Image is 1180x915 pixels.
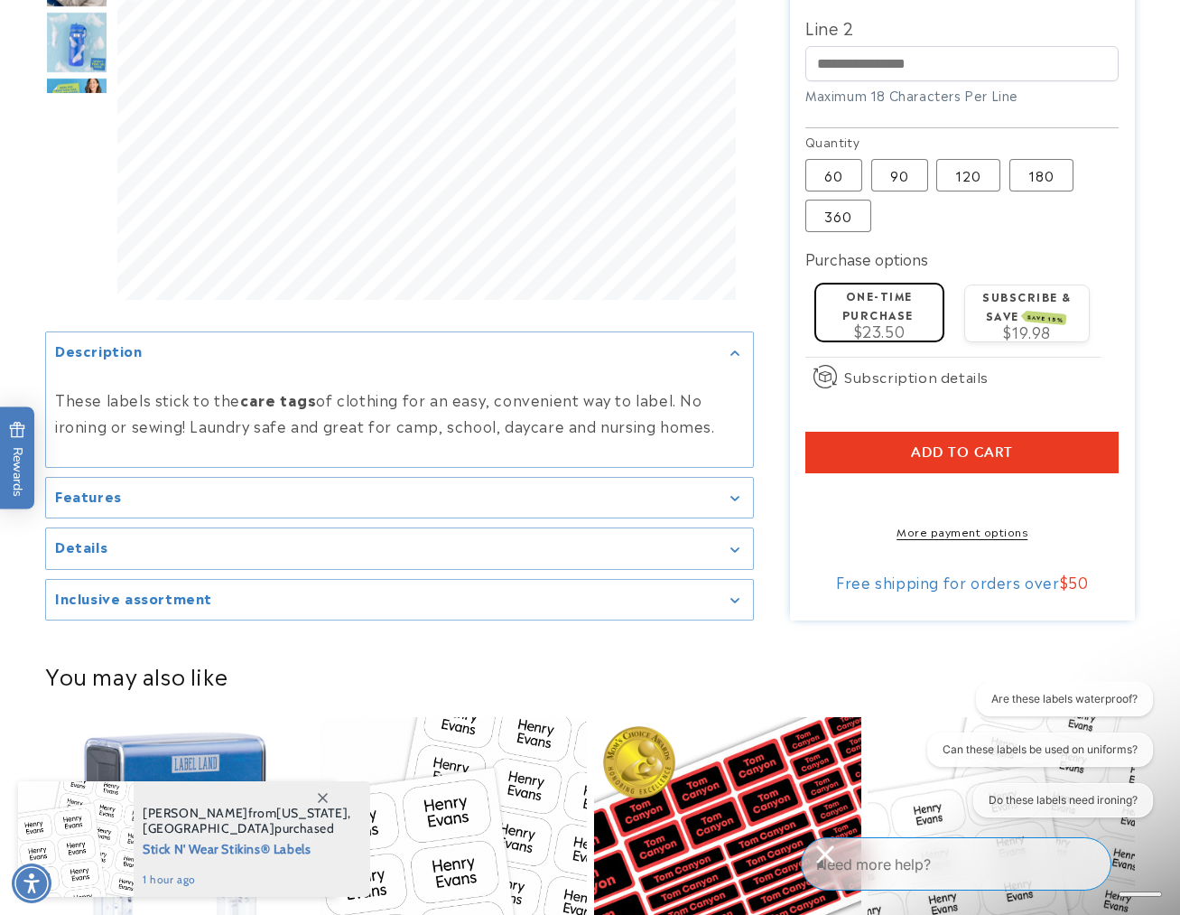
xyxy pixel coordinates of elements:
label: Line 2 [805,13,1119,42]
h2: Details [55,537,107,556]
iframe: Gorgias Floating Chat [801,830,1162,897]
span: 1 hour ago [143,872,351,888]
label: 90 [871,159,928,191]
summary: Features [46,478,753,518]
label: Purchase options [805,247,928,269]
button: Add to cart [805,432,1119,473]
a: More payment options [805,523,1119,539]
span: SAVE 15% [1024,311,1066,325]
summary: Inclusive assortment [46,580,753,621]
h2: Inclusive assortment [55,589,212,607]
div: Free shipping for orders over [805,573,1119,591]
p: These labels stick to the of clothing for an easy, convenient way to label. No ironing or sewing!... [55,387,744,439]
span: $19.98 [1003,321,1051,342]
label: Subscribe & save [982,288,1072,323]
span: Add to cart [911,444,1013,461]
label: 60 [805,159,862,191]
label: 180 [1009,159,1073,191]
label: 360 [805,200,871,232]
legend: Quantity [805,133,861,151]
div: Go to slide 7 [45,11,108,74]
span: $ [1060,571,1069,593]
div: Accessibility Menu [12,864,51,903]
h2: Features [55,487,122,505]
label: One-time purchase [842,287,914,322]
strong: care tags [240,388,316,410]
span: Subscription details [844,366,989,387]
span: [US_STATE] [276,805,348,821]
h2: You may also like [45,661,1135,689]
img: Stick N' Wear® Labels - Label Land [45,11,108,74]
iframe: Gorgias live chat conversation starters [911,682,1162,834]
div: Go to slide 8 [45,77,108,140]
span: $23.50 [854,320,906,341]
span: [GEOGRAPHIC_DATA] [143,820,274,836]
div: Maximum 18 Characters Per Line [805,86,1119,105]
h2: Description [55,341,143,359]
summary: Description [46,332,753,373]
span: Stick N' Wear Stikins® Labels [143,836,351,859]
span: Rewards [9,421,26,496]
span: [PERSON_NAME] [143,805,248,821]
img: Stick N' Wear® Labels - Label Land [45,77,108,140]
summary: Details [46,528,753,569]
span: 50 [1068,571,1088,593]
label: 120 [936,159,1000,191]
span: from , purchased [143,806,351,836]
